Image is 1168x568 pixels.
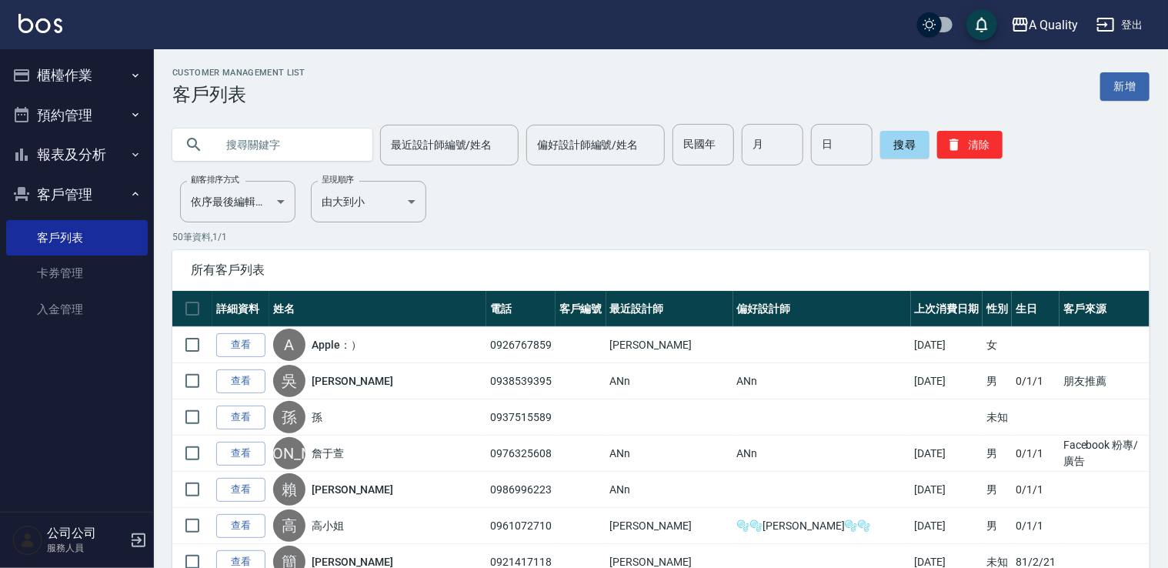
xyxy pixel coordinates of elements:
td: [DATE] [911,436,983,472]
a: 查看 [216,333,265,357]
input: 搜尋關鍵字 [215,124,360,165]
td: 男 [983,436,1012,472]
img: Person [12,525,43,556]
td: 男 [983,508,1012,544]
td: 0937515589 [486,399,556,436]
td: [PERSON_NAME] [606,508,733,544]
p: 50 筆資料, 1 / 1 [172,230,1150,244]
a: 高小姐 [312,518,344,533]
button: 客戶管理 [6,175,148,215]
td: 🫧🫧[PERSON_NAME]🫧🫧 [733,508,911,544]
td: ANn [606,472,733,508]
button: 預約管理 [6,95,148,135]
label: 呈現順序 [322,174,354,185]
td: 0938539395 [486,363,556,399]
td: 0961072710 [486,508,556,544]
button: save [966,9,997,40]
a: 入金管理 [6,292,148,327]
td: [DATE] [911,508,983,544]
td: 0986996223 [486,472,556,508]
div: [PERSON_NAME] [273,437,305,469]
td: [PERSON_NAME] [606,327,733,363]
a: 詹于萱 [312,446,344,461]
td: ANn [733,436,911,472]
td: [DATE] [911,472,983,508]
td: 女 [983,327,1012,363]
a: 查看 [216,406,265,429]
th: 生日 [1012,291,1060,327]
td: 0/1/1 [1012,508,1060,544]
div: 吳 [273,365,305,397]
button: 搜尋 [880,131,929,159]
div: 依序最後編輯時間 [180,181,295,222]
td: 0/1/1 [1012,436,1060,472]
td: 男 [983,363,1012,399]
td: 未知 [983,399,1012,436]
p: 服務人員 [47,541,125,555]
th: 偏好設計師 [733,291,911,327]
a: 查看 [216,442,265,466]
a: 客戶列表 [6,220,148,256]
td: [DATE] [911,327,983,363]
button: 報表及分析 [6,135,148,175]
th: 客戶來源 [1060,291,1150,327]
a: [PERSON_NAME] [312,373,393,389]
a: Apple：） [312,337,362,352]
h2: Customer Management List [172,68,305,78]
th: 上次消費日期 [911,291,983,327]
h3: 客戶列表 [172,84,305,105]
td: [DATE] [911,363,983,399]
a: 新增 [1100,72,1150,101]
td: ANn [733,363,911,399]
td: 0/1/1 [1012,472,1060,508]
th: 詳細資料 [212,291,269,327]
a: 孫 [312,409,322,425]
button: A Quality [1005,9,1085,41]
button: 櫃檯作業 [6,55,148,95]
th: 姓名 [269,291,486,327]
a: 查看 [216,514,265,538]
td: ANn [606,436,733,472]
span: 所有客戶列表 [191,262,1131,278]
div: 孫 [273,401,305,433]
label: 顧客排序方式 [191,174,239,185]
td: 男 [983,472,1012,508]
button: 登出 [1090,11,1150,39]
a: 查看 [216,369,265,393]
button: 清除 [937,131,1003,159]
a: 卡券管理 [6,256,148,291]
td: 朋友推薦 [1060,363,1150,399]
td: Facebook 粉專/廣告 [1060,436,1150,472]
th: 性別 [983,291,1012,327]
a: [PERSON_NAME] [312,482,393,497]
div: A [273,329,305,361]
h5: 公司公司 [47,526,125,541]
div: A Quality [1030,15,1079,35]
div: 賴 [273,473,305,506]
td: 0/1/1 [1012,363,1060,399]
td: 0926767859 [486,327,556,363]
th: 客戶編號 [556,291,606,327]
div: 高 [273,510,305,542]
th: 最近設計師 [606,291,733,327]
img: Logo [18,14,62,33]
td: 0976325608 [486,436,556,472]
a: 查看 [216,478,265,502]
th: 電話 [486,291,556,327]
td: ANn [606,363,733,399]
div: 由大到小 [311,181,426,222]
